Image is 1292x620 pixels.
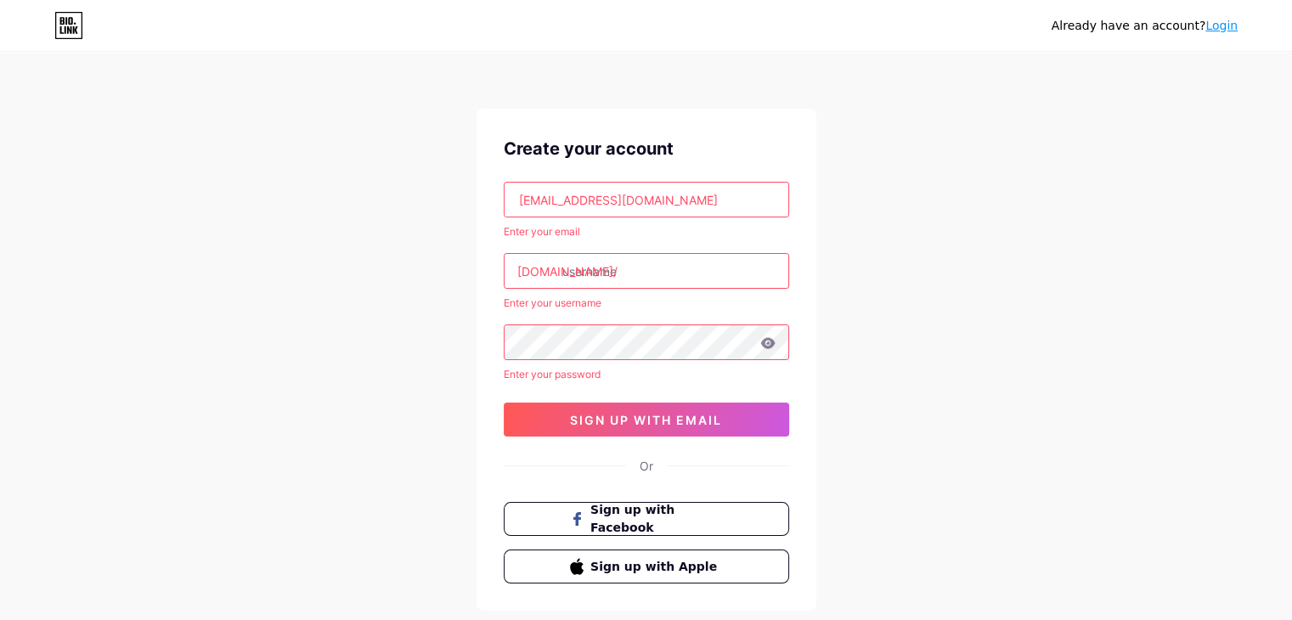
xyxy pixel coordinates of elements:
[504,224,789,240] div: Enter your email
[504,367,789,382] div: Enter your password
[504,136,789,161] div: Create your account
[1052,17,1238,35] div: Already have an account?
[640,457,653,475] div: Or
[504,403,789,437] button: sign up with email
[590,501,722,537] span: Sign up with Facebook
[1205,19,1238,32] a: Login
[505,254,788,288] input: username
[504,550,789,583] button: Sign up with Apple
[504,502,789,536] button: Sign up with Facebook
[590,558,722,576] span: Sign up with Apple
[570,413,722,427] span: sign up with email
[504,296,789,311] div: Enter your username
[517,262,618,280] div: [DOMAIN_NAME]/
[505,183,788,217] input: Email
